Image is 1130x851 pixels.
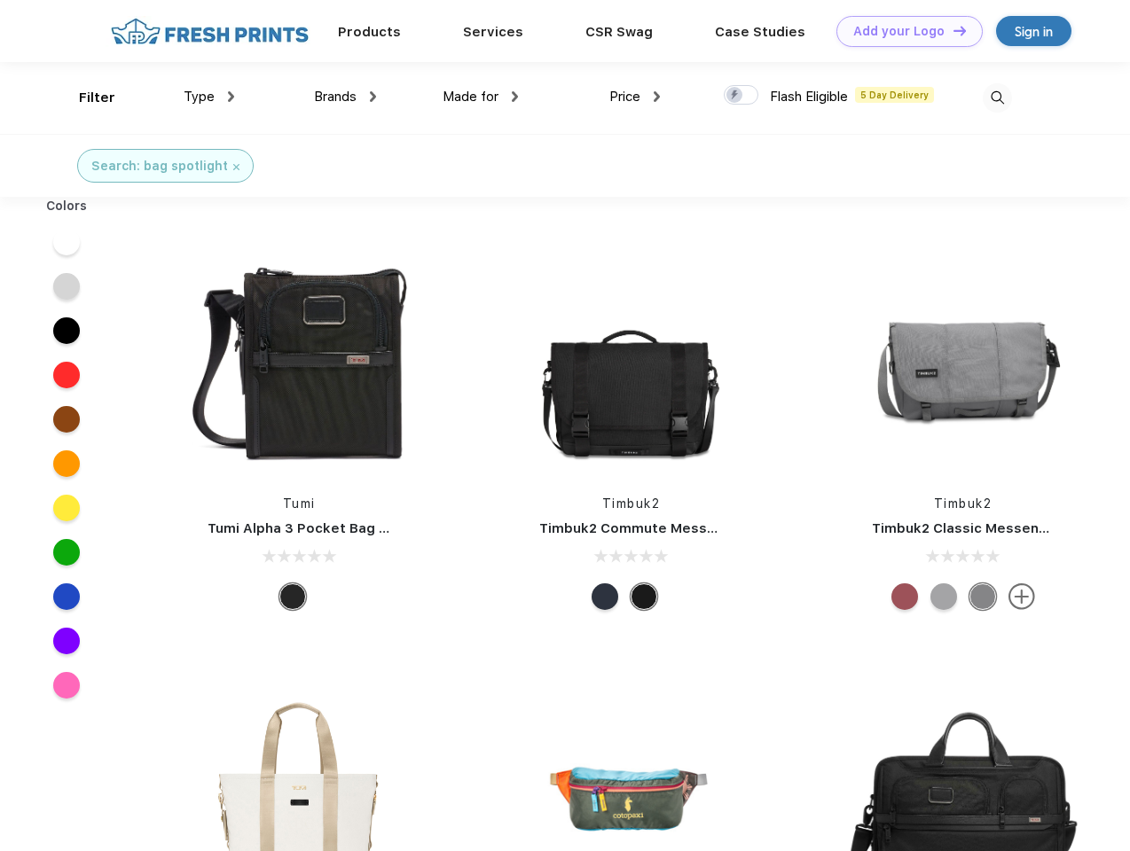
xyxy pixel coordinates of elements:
[996,16,1071,46] a: Sign in
[855,87,934,103] span: 5 Day Delivery
[602,496,661,511] a: Timbuk2
[279,583,306,610] div: Black
[872,520,1092,536] a: Timbuk2 Classic Messenger Bag
[184,89,215,105] span: Type
[853,24,945,39] div: Add your Logo
[770,89,848,105] span: Flash Eligible
[228,91,234,102] img: dropdown.png
[845,241,1081,477] img: func=resize&h=266
[208,520,415,536] a: Tumi Alpha 3 Pocket Bag Small
[79,88,115,108] div: Filter
[314,89,357,105] span: Brands
[513,241,749,477] img: func=resize&h=266
[1008,583,1035,610] img: more.svg
[539,520,777,536] a: Timbuk2 Commute Messenger Bag
[891,583,918,610] div: Eco Collegiate Red
[969,583,996,610] div: Eco Gunmetal
[934,496,993,511] a: Timbuk2
[283,496,316,511] a: Tumi
[953,26,966,35] img: DT
[443,89,498,105] span: Made for
[338,24,401,40] a: Products
[1015,21,1053,42] div: Sign in
[631,583,657,610] div: Eco Black
[983,83,1012,113] img: desktop_search.svg
[592,583,618,610] div: Eco Nautical
[33,197,101,215] div: Colors
[654,91,660,102] img: dropdown.png
[930,583,957,610] div: Eco Rind Pop
[181,241,417,477] img: func=resize&h=266
[512,91,518,102] img: dropdown.png
[233,164,239,170] img: filter_cancel.svg
[609,89,640,105] span: Price
[106,16,314,47] img: fo%20logo%202.webp
[91,157,228,176] div: Search: bag spotlight
[370,91,376,102] img: dropdown.png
